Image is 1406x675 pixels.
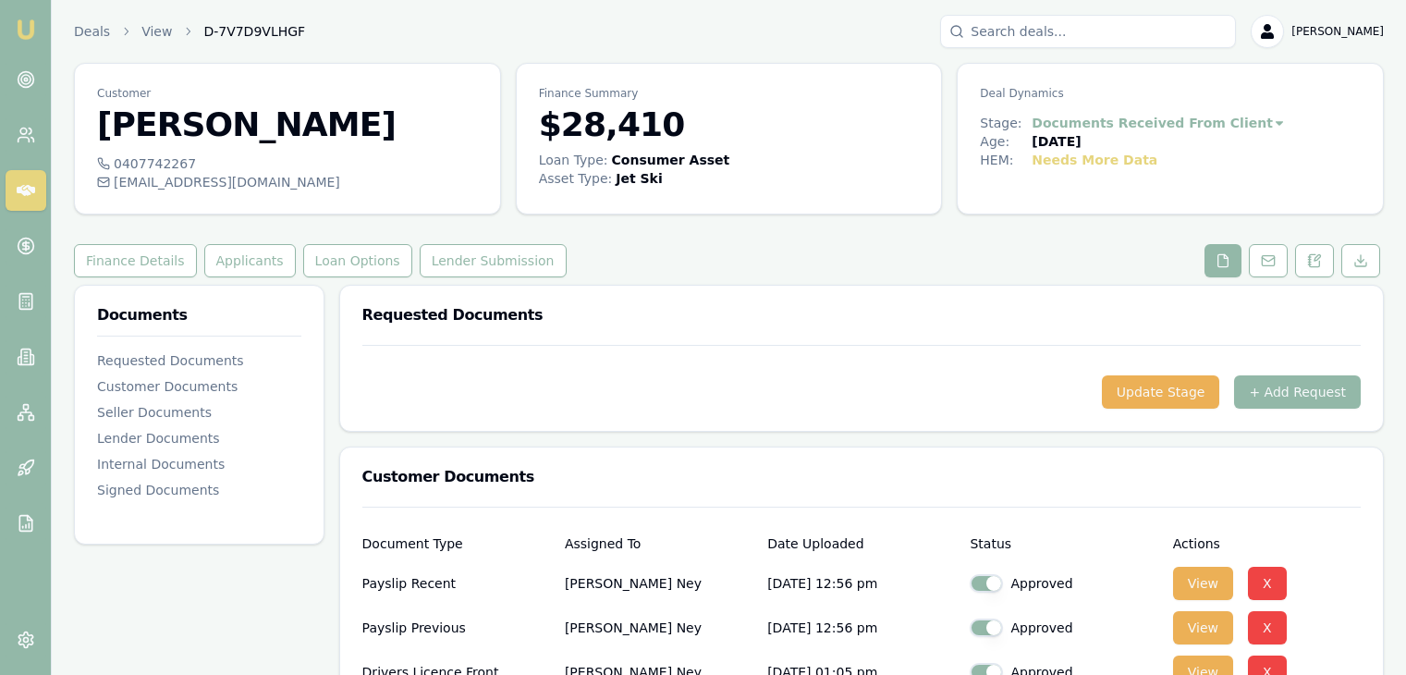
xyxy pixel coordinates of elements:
[767,609,955,646] p: [DATE] 12:56 pm
[74,22,305,41] nav: breadcrumb
[539,169,613,188] div: Asset Type :
[362,470,1361,485] h3: Customer Documents
[97,106,478,143] h3: [PERSON_NAME]
[980,114,1032,132] div: Stage:
[565,537,752,550] div: Assigned To
[616,169,662,188] div: Jet Ski
[303,244,412,277] button: Loan Options
[362,537,550,550] div: Document Type
[97,173,478,191] div: [EMAIL_ADDRESS][DOMAIN_NAME]
[420,244,567,277] button: Lender Submission
[565,609,752,646] p: [PERSON_NAME] Ney
[539,86,920,101] p: Finance Summary
[539,106,920,143] h3: $28,410
[1248,611,1287,644] button: X
[15,18,37,41] img: emu-icon-u.png
[97,308,301,323] h3: Documents
[201,244,300,277] a: Applicants
[97,481,301,499] div: Signed Documents
[1032,114,1286,132] button: Documents Received From Client
[767,565,955,602] p: [DATE] 12:56 pm
[767,537,955,550] div: Date Uploaded
[565,565,752,602] p: [PERSON_NAME] Ney
[980,132,1032,151] div: Age:
[416,244,570,277] a: Lender Submission
[539,151,608,169] div: Loan Type:
[97,377,301,396] div: Customer Documents
[74,244,201,277] a: Finance Details
[97,403,301,422] div: Seller Documents
[1173,611,1233,644] button: View
[204,244,296,277] button: Applicants
[1234,375,1361,409] button: + Add Request
[980,86,1361,101] p: Deal Dynamics
[1102,375,1220,409] button: Update Stage
[74,22,110,41] a: Deals
[1248,567,1287,600] button: X
[97,351,301,370] div: Requested Documents
[1032,132,1081,151] div: [DATE]
[74,244,197,277] button: Finance Details
[970,619,1157,637] div: Approved
[141,22,172,41] a: View
[1032,151,1157,169] div: Needs More Data
[97,429,301,448] div: Lender Documents
[97,154,478,173] div: 0407742267
[97,455,301,473] div: Internal Documents
[612,151,730,169] div: Consumer Asset
[362,308,1361,323] h3: Requested Documents
[97,86,478,101] p: Customer
[1173,567,1233,600] button: View
[362,565,550,602] div: Payslip Recent
[970,574,1157,593] div: Approved
[203,22,305,41] span: D-7V7D9VLHGF
[1173,537,1361,550] div: Actions
[980,151,1032,169] div: HEM:
[970,537,1157,550] div: Status
[940,15,1236,48] input: Search deals
[362,609,550,646] div: Payslip Previous
[1291,24,1384,39] span: [PERSON_NAME]
[300,244,416,277] a: Loan Options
